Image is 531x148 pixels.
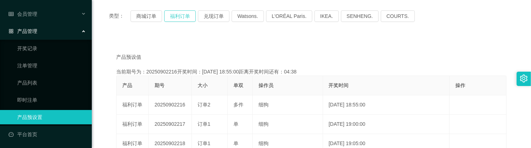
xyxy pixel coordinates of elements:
span: 开奖时间 [329,82,349,88]
a: 开奖记录 [17,41,86,56]
button: IKEA. [314,10,339,22]
a: 产品预设置 [17,110,86,124]
span: 订单2 [198,102,210,108]
td: 福利订单 [117,115,149,134]
td: [DATE] 18:55:00 [323,95,450,115]
i: 图标: appstore-o [9,29,14,34]
span: 产品预设值 [116,53,141,61]
td: 20250902217 [149,115,192,134]
button: 福利订单 [164,10,196,22]
span: 产品 [122,82,132,88]
a: 图标: dashboard平台首页 [9,127,86,142]
span: 类型： [109,10,131,22]
button: 兑现订单 [198,10,229,22]
button: COURTS. [381,10,415,22]
button: Watsons. [232,10,264,22]
span: 大小 [198,82,208,88]
i: 图标: table [9,11,14,16]
div: 当前期号为：20250902216开奖时间：[DATE] 18:55:00距离开奖时间还有：04:38 [116,68,507,76]
button: L'ORÉAL Paris. [266,10,312,22]
span: 单双 [233,82,243,88]
td: 20250902216 [149,95,192,115]
span: 单 [233,140,238,146]
span: 操作员 [259,82,274,88]
span: 会员管理 [9,11,37,17]
span: 单 [233,121,238,127]
span: 期号 [155,82,165,88]
td: [DATE] 19:00:00 [323,115,450,134]
a: 产品列表 [17,76,86,90]
span: 操作 [455,82,465,88]
span: 订单1 [198,140,210,146]
td: 福利订单 [117,95,149,115]
button: SENHENG. [341,10,379,22]
span: 多件 [233,102,243,108]
button: 商城订单 [131,10,162,22]
span: 产品管理 [9,28,37,34]
td: 细狗 [253,115,323,134]
a: 注单管理 [17,58,86,73]
i: 图标: setting [520,75,528,82]
td: 细狗 [253,95,323,115]
span: 订单1 [198,121,210,127]
a: 即时注单 [17,93,86,107]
